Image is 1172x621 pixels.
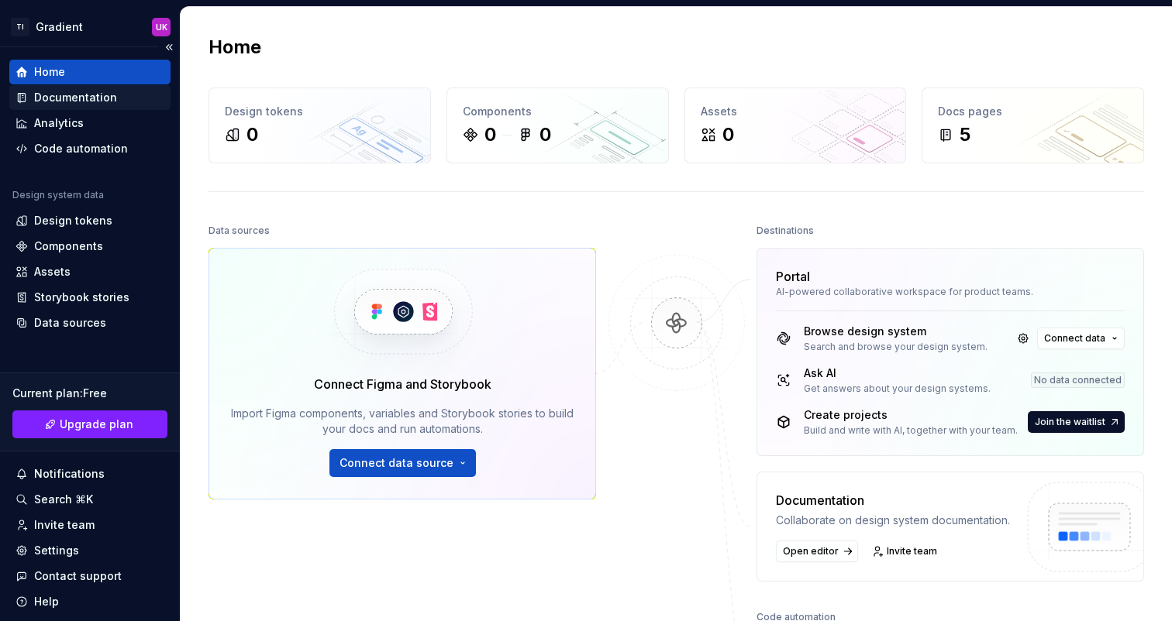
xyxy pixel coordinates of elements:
[60,417,133,432] span: Upgrade plan
[34,466,105,482] div: Notifications
[484,122,496,147] div: 0
[804,365,991,381] div: Ask AI
[539,122,551,147] div: 0
[804,324,988,339] div: Browse design system
[34,315,106,331] div: Data sources
[209,87,431,163] a: Design tokens0
[1037,328,1125,349] button: Connect data
[804,383,991,395] div: Get answers about your design systems.
[776,513,1010,528] div: Collaborate on design system documentation.
[156,21,167,33] div: UK
[340,455,453,471] span: Connect data source
[463,104,653,119] div: Components
[1028,411,1125,433] a: Join the waitlist
[34,213,112,228] div: Design tokens
[209,35,261,60] h2: Home
[804,407,1018,423] div: Create projects
[9,60,171,84] a: Home
[867,540,944,562] a: Invite team
[701,104,891,119] div: Assets
[34,290,129,305] div: Storybook stories
[9,234,171,259] a: Components
[314,375,491,393] div: Connect Figma and Storybook
[9,111,171,136] a: Analytics
[34,238,103,254] div: Components
[722,122,734,147] div: 0
[158,36,180,58] button: Collapse sidebar
[34,90,117,105] div: Documentation
[9,310,171,335] a: Data sources
[1031,372,1125,388] div: No data connected
[34,141,128,156] div: Code automation
[9,136,171,161] a: Code automation
[684,87,907,163] a: Assets0
[9,487,171,512] button: Search ⌘K
[34,543,79,558] div: Settings
[757,220,814,242] div: Destinations
[9,564,171,588] button: Contact support
[9,259,171,284] a: Assets
[960,122,970,147] div: 5
[34,568,122,584] div: Contact support
[9,461,171,486] button: Notifications
[9,538,171,563] a: Settings
[11,18,29,36] div: TI
[34,517,95,533] div: Invite team
[246,122,258,147] div: 0
[776,491,1010,509] div: Documentation
[34,264,71,280] div: Assets
[34,115,84,131] div: Analytics
[231,406,574,437] div: Import Figma components, variables and Storybook stories to build your docs and run automations.
[329,449,476,477] button: Connect data source
[783,545,839,558] span: Open editor
[887,545,937,558] span: Invite team
[12,386,167,401] div: Current plan : Free
[776,540,858,562] a: Open editor
[922,87,1144,163] a: Docs pages5
[34,492,93,507] div: Search ⌘K
[804,341,988,353] div: Search and browse your design system.
[9,513,171,537] a: Invite team
[938,104,1128,119] div: Docs pages
[776,267,810,286] div: Portal
[446,87,669,163] a: Components00
[34,64,65,80] div: Home
[34,594,59,609] div: Help
[3,10,177,43] button: TIGradientUK
[1035,416,1105,428] span: Join the waitlist
[12,189,104,201] div: Design system data
[9,208,171,233] a: Design tokens
[1044,332,1105,345] span: Connect data
[9,85,171,110] a: Documentation
[804,424,1018,437] div: Build and write with AI, together with your team.
[12,410,167,438] button: Upgrade plan
[36,19,83,35] div: Gradient
[225,104,415,119] div: Design tokens
[776,286,1125,298] div: AI-powered collaborative workspace for product teams.
[9,285,171,310] a: Storybook stories
[9,589,171,614] button: Help
[209,220,270,242] div: Data sources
